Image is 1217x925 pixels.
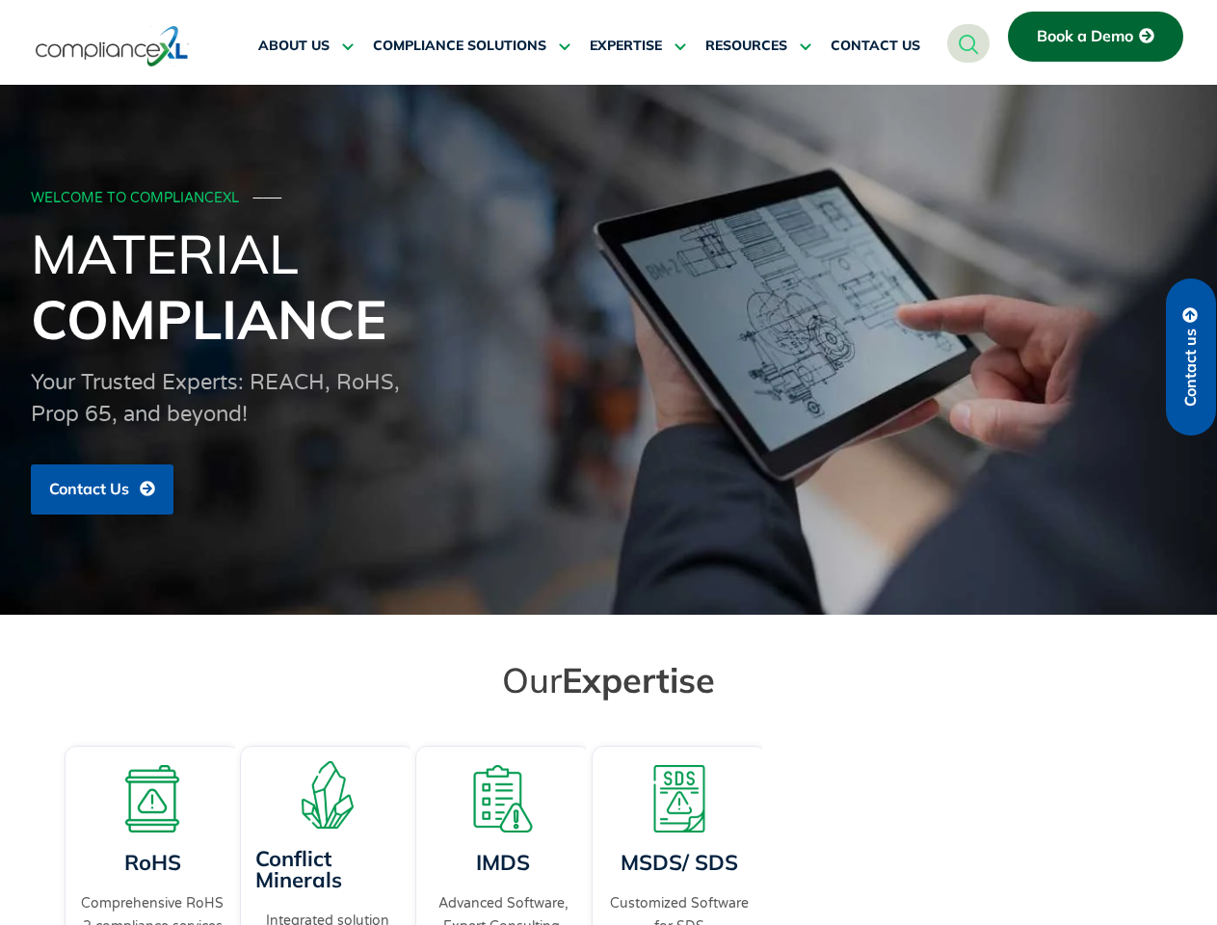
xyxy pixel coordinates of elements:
span: EXPERTISE [590,38,662,55]
a: RESOURCES [705,23,811,69]
a: Conflict Minerals [255,845,342,893]
a: Book a Demo [1008,12,1183,62]
h2: Our [69,658,1149,701]
span: RESOURCES [705,38,787,55]
img: A board with a warning sign [119,765,186,832]
a: CONTACT US [831,23,920,69]
span: ABOUT US [258,38,330,55]
span: Book a Demo [1037,28,1133,45]
div: WELCOME TO COMPLIANCEXL [31,191,1181,207]
span: Contact us [1182,329,1200,407]
a: RoHS [123,849,180,876]
h1: Material [31,221,1187,352]
span: Compliance [31,285,386,353]
a: IMDS [476,849,530,876]
a: EXPERTISE [590,23,686,69]
a: navsearch-button [947,24,990,63]
a: MSDS/ SDS [621,849,738,876]
img: logo-one.svg [36,24,189,68]
span: CONTACT US [831,38,920,55]
a: Contact Us [31,464,173,515]
a: Contact us [1166,278,1216,436]
span: Expertise [562,658,715,701]
a: COMPLIANCE SOLUTIONS [373,23,570,69]
span: Your Trusted Experts: REACH, RoHS, Prop 65, and beyond! [31,370,400,427]
img: A representation of minerals [294,761,361,829]
img: A warning board with SDS displaying [646,765,713,832]
span: ─── [253,190,282,206]
span: Contact Us [49,481,129,498]
span: COMPLIANCE SOLUTIONS [373,38,546,55]
img: A list board with a warning [469,765,537,832]
a: ABOUT US [258,23,354,69]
